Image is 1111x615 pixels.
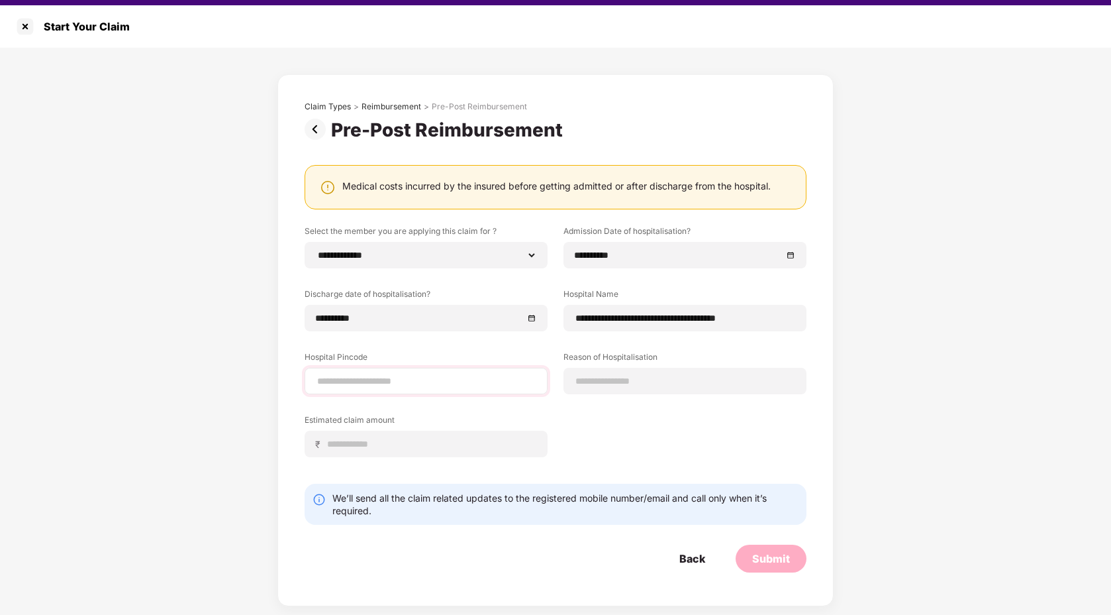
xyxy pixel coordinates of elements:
span: close-circle [787,251,796,260]
label: Reason of Hospitalisation [563,351,806,368]
label: Select the member you are applying this claim for ? [305,225,548,242]
span: ₹ [315,438,326,451]
img: svg+xml;base64,PHN2ZyBpZD0iSW5mby0yMHgyMCIgeG1sbnM9Imh0dHA6Ly93d3cudzMub3JnLzIwMDAvc3ZnIiB3aWR0aD... [313,493,326,506]
img: svg+xml;base64,PHN2ZyBpZD0iV2FybmluZ18tXzI0eDI0IiBkYXRhLW5hbWU9Ildhcm5pbmcgLSAyNHgyNCIgeG1sbnM9Im... [320,180,336,196]
label: Hospital Pincode [305,351,548,368]
div: Medical costs incurred by the insured before getting admitted or after discharge from the hospital. [342,180,771,192]
label: Discharge date of hospitalisation? [305,288,548,305]
div: > [354,101,359,112]
div: Submit [752,551,790,566]
label: Hospital Name [563,288,806,305]
div: Pre-Post Reimbursement [432,101,527,112]
div: We’ll send all the claim related updates to the registered mobile number/email and call only when... [332,492,798,517]
div: Start Your Claim [36,20,130,33]
div: Claim Types [305,101,351,112]
div: Back [679,551,705,566]
div: > [424,101,429,112]
img: svg+xml;base64,PHN2ZyBpZD0iUHJldi0zMngzMiIgeG1sbnM9Imh0dHA6Ly93d3cudzMub3JnLzIwMDAvc3ZnIiB3aWR0aD... [305,119,331,140]
div: Reimbursement [362,101,421,112]
div: Pre-Post Reimbursement [331,119,568,141]
span: close-circle [528,313,537,323]
label: Admission Date of hospitalisation? [563,225,806,242]
label: Estimated claim amount [305,414,548,431]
